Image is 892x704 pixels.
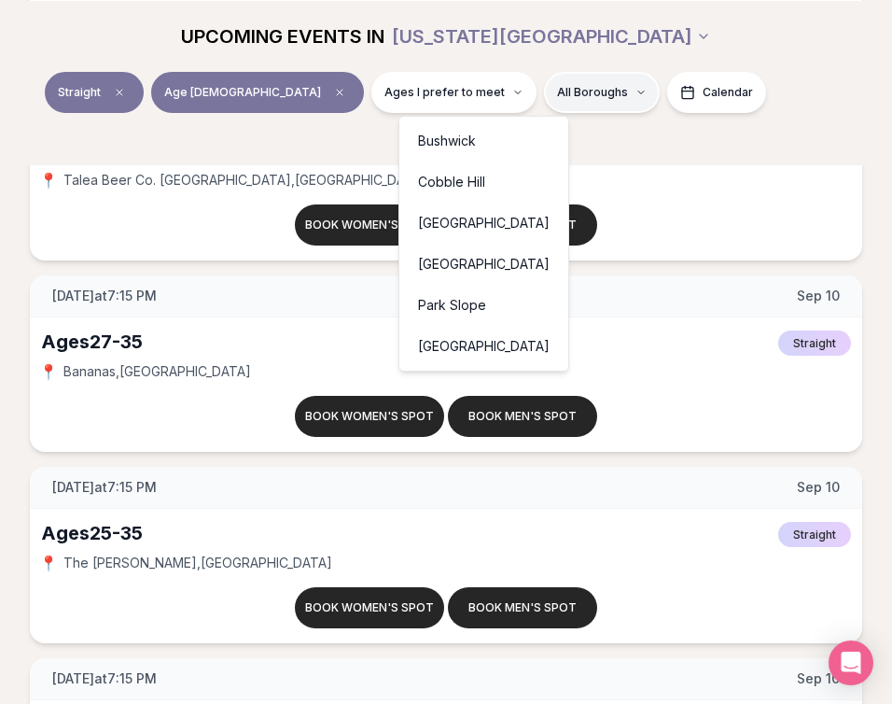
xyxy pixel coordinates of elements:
[403,244,564,285] div: [GEOGRAPHIC_DATA]
[403,203,564,244] div: [GEOGRAPHIC_DATA]
[403,120,564,162] div: Bushwick
[403,285,564,326] div: Park Slope
[403,162,564,203] div: Cobble Hill
[403,326,564,367] div: [GEOGRAPHIC_DATA]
